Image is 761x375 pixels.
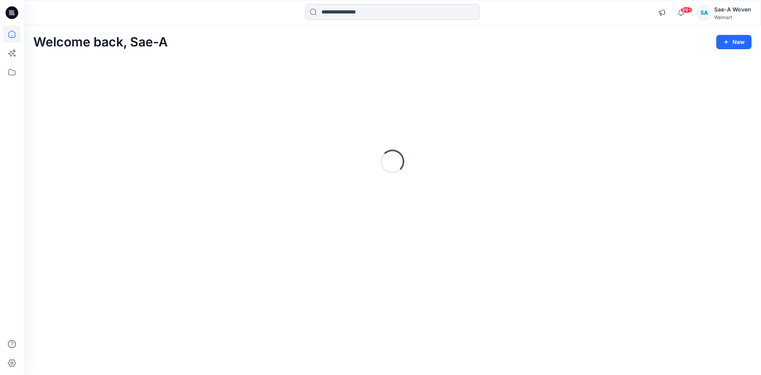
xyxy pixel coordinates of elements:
[714,5,751,14] div: Sae-A Woven
[33,35,168,50] h2: Welcome back, Sae-A
[716,35,751,49] button: New
[697,6,711,20] div: SA
[714,14,751,20] div: Walmart
[681,7,692,13] span: 99+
